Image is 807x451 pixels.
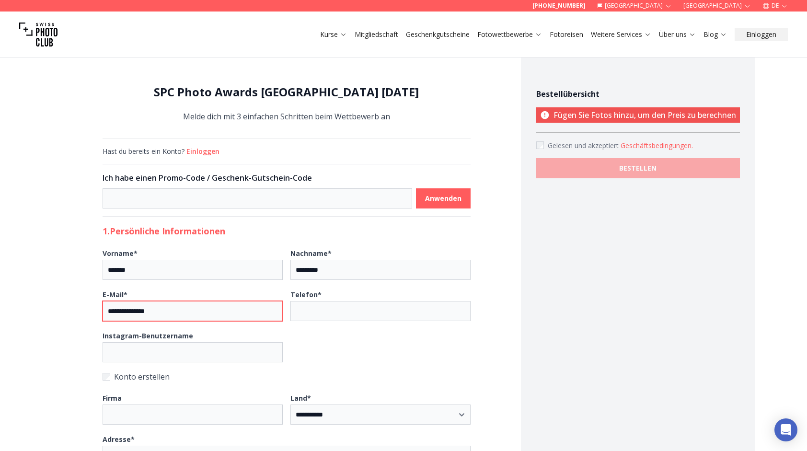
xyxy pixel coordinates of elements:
[290,260,471,280] input: Nachname*
[536,141,544,149] input: Accept terms
[290,290,322,299] b: Telefon *
[103,290,127,299] b: E-Mail *
[619,163,657,173] b: BESTELLEN
[536,158,740,178] button: BESTELLEN
[186,147,219,156] button: Einloggen
[103,249,138,258] b: Vorname *
[103,147,471,156] div: Hast du bereits ein Konto?
[700,28,731,41] button: Blog
[735,28,788,41] button: Einloggen
[591,30,651,39] a: Weitere Services
[290,301,471,321] input: Telefon*
[103,84,471,100] h1: SPC Photo Awards [GEOGRAPHIC_DATA] [DATE]
[351,28,402,41] button: Mitgliedschaft
[103,373,110,381] input: Konto erstellen
[774,418,797,441] div: Open Intercom Messenger
[532,2,586,10] a: [PHONE_NUMBER]
[103,435,135,444] b: Adresse *
[548,141,621,150] span: Gelesen und akzeptiert
[103,405,283,425] input: Firma
[536,107,740,123] p: Fügen Sie Fotos hinzu, um den Preis zu berechnen
[355,30,398,39] a: Mitgliedschaft
[587,28,655,41] button: Weitere Services
[320,30,347,39] a: Kurse
[703,30,727,39] a: Blog
[659,30,696,39] a: Über uns
[103,342,283,362] input: Instagram-Benutzername
[316,28,351,41] button: Kurse
[103,84,471,123] div: Melde dich mit 3 einfachen Schritten beim Wettbewerb an
[103,370,471,383] label: Konto erstellen
[406,30,470,39] a: Geschenkgutscheine
[402,28,473,41] button: Geschenkgutscheine
[473,28,546,41] button: Fotowettbewerbe
[621,141,693,150] button: Accept termsGelesen und akzeptiert
[103,224,471,238] h2: 1. Persönliche Informationen
[103,301,283,321] input: E-Mail*
[477,30,542,39] a: Fotowettbewerbe
[103,172,471,184] h3: Ich habe einen Promo-Code / Geschenk-Gutschein-Code
[416,188,471,208] button: Anwenden
[103,331,193,340] b: Instagram-Benutzername
[290,249,332,258] b: Nachname *
[425,194,461,203] b: Anwenden
[546,28,587,41] button: Fotoreisen
[19,15,58,54] img: Swiss photo club
[103,393,122,403] b: Firma
[103,260,283,280] input: Vorname*
[290,405,471,425] select: Land*
[536,88,740,100] h4: Bestellübersicht
[655,28,700,41] button: Über uns
[550,30,583,39] a: Fotoreisen
[290,393,311,403] b: Land *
